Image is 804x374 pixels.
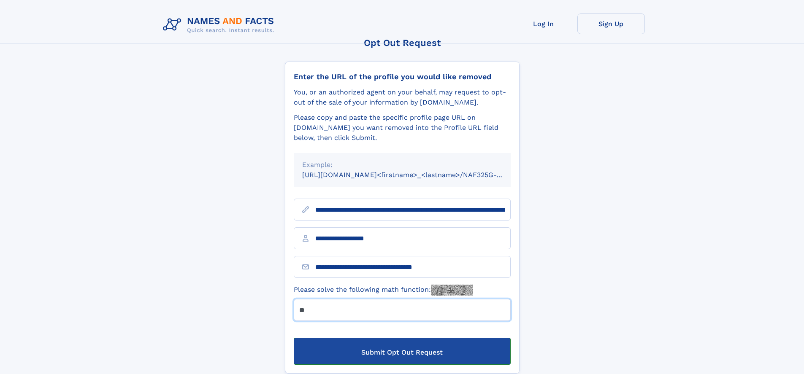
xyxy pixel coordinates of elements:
div: Please copy and paste the specific profile page URL on [DOMAIN_NAME] you want removed into the Pr... [294,113,511,143]
div: You, or an authorized agent on your behalf, may request to opt-out of the sale of your informatio... [294,87,511,108]
div: Example: [302,160,502,170]
img: Logo Names and Facts [160,13,281,36]
a: Sign Up [577,13,645,34]
a: Log In [510,13,577,34]
button: Submit Opt Out Request [294,338,511,365]
small: [URL][DOMAIN_NAME]<firstname>_<lastname>/NAF325G-xxxxxxxx [302,171,527,179]
div: Enter the URL of the profile you would like removed [294,72,511,81]
label: Please solve the following math function: [294,285,473,296]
